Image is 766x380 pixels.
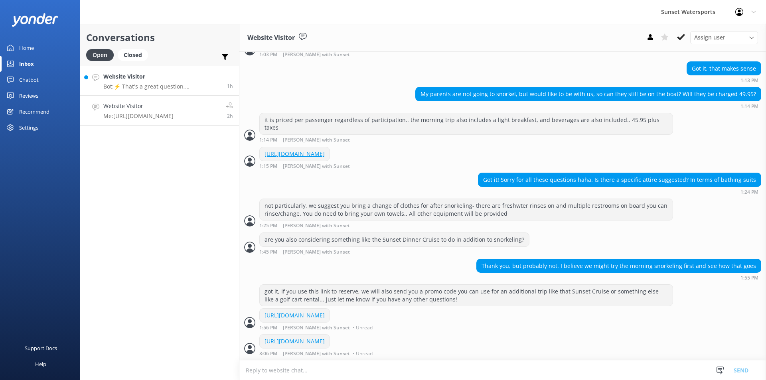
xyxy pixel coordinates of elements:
span: 01:10pm 11-Aug-2025 (UTC -05:00) America/Cancun [227,83,233,89]
div: 12:13pm 11-Aug-2025 (UTC -05:00) America/Cancun [687,77,761,83]
div: Open [86,49,114,61]
span: [PERSON_NAME] with Sunset [283,351,350,356]
a: [URL][DOMAIN_NAME] [265,337,325,345]
strong: 1:14 PM [740,104,758,109]
div: My parents are not going to snorkel, but would like to be with us, so can they still be on the bo... [416,87,761,101]
span: [PERSON_NAME] with Sunset [283,325,350,330]
span: 12:56pm 11-Aug-2025 (UTC -05:00) America/Cancun [227,112,233,119]
div: Got it, that makes sense [687,62,761,75]
a: Website VisitorMe:[URL][DOMAIN_NAME]2h [80,96,239,126]
strong: 1:13 PM [740,78,758,83]
div: 12:24pm 11-Aug-2025 (UTC -05:00) America/Cancun [478,189,761,195]
strong: 1:45 PM [259,250,277,255]
div: Inbox [19,56,34,72]
div: Thank you, but probably not. I believe we might try the morning snorkeling first and see how that... [477,259,761,273]
a: Closed [118,50,152,59]
div: 12:56pm 11-Aug-2025 (UTC -05:00) America/Cancun [259,325,375,330]
strong: 1:03 PM [259,52,277,57]
span: • Unread [353,351,373,356]
div: it is priced per passenger regardless of participation.. the morning trip also includes a light b... [260,113,673,134]
h4: Website Visitor [103,72,221,81]
a: Website VisitorBot:⚡ That's a great question, unfortunately I do not know the answer. I'm going t... [80,66,239,96]
strong: 1:15 PM [259,164,277,169]
strong: 1:14 PM [259,138,277,143]
div: Chatbot [19,72,39,88]
a: [URL][DOMAIN_NAME] [265,311,325,319]
div: are you also considering something like the Sunset Dinner Cruise to do in addition to snorkeling? [260,233,529,246]
h2: Conversations [86,30,233,45]
span: • Unread [353,325,373,330]
p: Bot: ⚡ That's a great question, unfortunately I do not know the answer. I'm going to reach out to... [103,83,221,90]
span: [PERSON_NAME] with Sunset [283,164,350,169]
span: Assign user [694,33,725,42]
div: 12:15pm 11-Aug-2025 (UTC -05:00) America/Cancun [259,163,376,169]
div: Reviews [19,88,38,104]
div: got it, If you use this link to reserve, we will also send you a promo code you can use for an ad... [260,285,673,306]
span: [PERSON_NAME] with Sunset [283,223,350,228]
div: Got it! Sorry for all these questions haha. Is there a specific attire suggested? In terms of bat... [478,173,761,187]
div: not particularly, we suggest you bring a change of clothes for after snorkeling- there are freshw... [260,199,673,220]
div: Assign User [690,31,758,44]
div: Support Docs [25,340,57,356]
span: [PERSON_NAME] with Sunset [283,250,350,255]
h3: Website Visitor [247,33,295,43]
span: [PERSON_NAME] with Sunset [283,138,350,143]
div: 12:45pm 11-Aug-2025 (UTC -05:00) America/Cancun [259,249,529,255]
img: yonder-white-logo.png [12,13,58,26]
div: 12:03pm 11-Aug-2025 (UTC -05:00) America/Cancun [259,51,485,57]
div: Recommend [19,104,49,120]
div: 12:55pm 11-Aug-2025 (UTC -05:00) America/Cancun [476,275,761,280]
strong: 1:55 PM [740,276,758,280]
strong: 3:06 PM [259,351,277,356]
span: [PERSON_NAME] with Sunset [283,52,350,57]
div: Help [35,356,46,372]
div: Closed [118,49,148,61]
div: 12:14pm 11-Aug-2025 (UTC -05:00) America/Cancun [415,103,761,109]
div: 12:14pm 11-Aug-2025 (UTC -05:00) America/Cancun [259,137,673,143]
strong: 1:56 PM [259,325,277,330]
div: Home [19,40,34,56]
div: 02:06pm 11-Aug-2025 (UTC -05:00) America/Cancun [259,350,375,356]
strong: 1:24 PM [740,190,758,195]
a: Open [86,50,118,59]
div: 12:25pm 11-Aug-2025 (UTC -05:00) America/Cancun [259,222,673,228]
p: Me: [URL][DOMAIN_NAME] [103,112,174,120]
strong: 1:25 PM [259,223,277,228]
h4: Website Visitor [103,102,174,110]
a: [URL][DOMAIN_NAME] [265,150,325,158]
div: Settings [19,120,38,136]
